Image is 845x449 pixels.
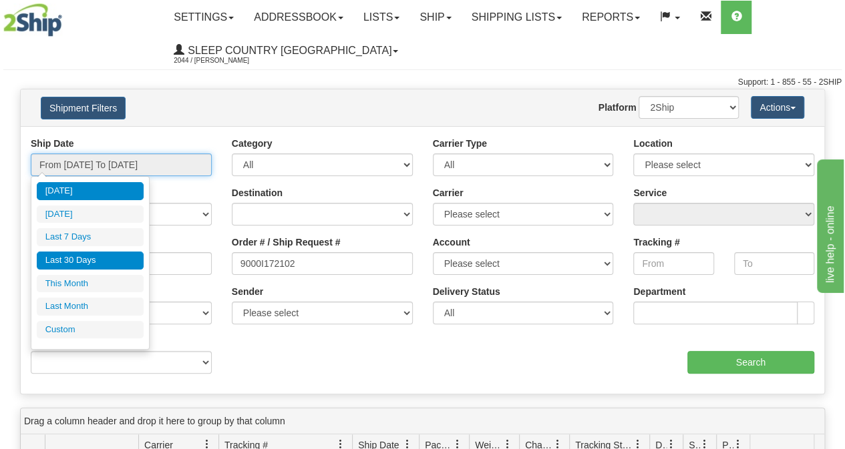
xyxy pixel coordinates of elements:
label: Ship Date [31,137,74,150]
label: Location [633,137,672,150]
li: [DATE] [37,205,144,223]
span: Sleep Country [GEOGRAPHIC_DATA] [184,45,391,56]
a: Sleep Country [GEOGRAPHIC_DATA] 2044 / [PERSON_NAME] [164,34,408,67]
div: Support: 1 - 855 - 55 - 2SHIP [3,77,842,88]
li: This Month [37,275,144,293]
li: Last Month [37,298,144,316]
label: Carrier [433,186,464,199]
button: Actions [751,96,804,119]
label: Delivery Status [433,285,500,298]
label: Sender [232,285,263,298]
a: Lists [353,1,409,34]
input: Search [687,351,815,374]
button: Shipment Filters [41,97,126,119]
label: Carrier Type [433,137,487,150]
label: Order # / Ship Request # [232,236,341,249]
label: Destination [232,186,283,199]
a: Addressbook [244,1,353,34]
div: live help - online [10,8,124,24]
a: Settings [164,1,244,34]
iframe: chat widget [814,156,844,292]
li: Last 7 Days [37,228,144,246]
div: grid grouping header [21,408,824,434]
input: To [734,252,814,275]
label: Account [433,236,470,249]
a: Reports [572,1,650,34]
label: Platform [599,101,637,114]
span: 2044 / [PERSON_NAME] [174,54,274,67]
label: Category [232,137,273,150]
label: Department [633,285,685,298]
label: Service [633,186,667,199]
a: Ship [409,1,461,34]
li: [DATE] [37,182,144,200]
a: Shipping lists [462,1,572,34]
img: logo2044.jpg [3,3,62,37]
li: Custom [37,321,144,339]
label: Tracking # [633,236,679,249]
li: Last 30 Days [37,252,144,270]
input: From [633,252,713,275]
